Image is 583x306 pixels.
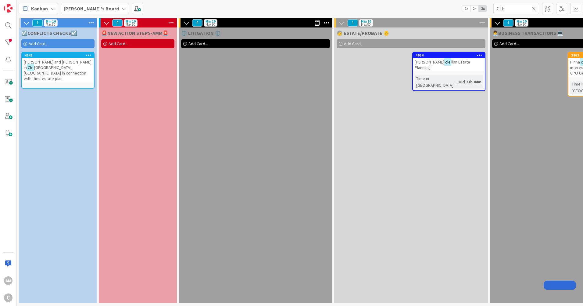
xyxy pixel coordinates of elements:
[493,3,539,14] input: Quick Filter...
[126,23,135,26] div: Max 80
[416,53,485,57] div: 4034
[188,41,208,46] span: Add Card...
[22,53,94,82] div: 4141[PERSON_NAME] and [PERSON_NAME] inCle[GEOGRAPHIC_DATA], [GEOGRAPHIC_DATA] in connection with ...
[21,52,95,89] a: 4141[PERSON_NAME] and [PERSON_NAME] inCle[GEOGRAPHIC_DATA], [GEOGRAPHIC_DATA] in connection with ...
[21,30,77,36] span: ☑️CONFLICTS CHECKS☑️
[192,19,202,27] span: 0
[415,59,470,70] span: llan Estate Planning
[24,59,91,70] span: [PERSON_NAME] and [PERSON_NAME] in
[462,5,470,12] span: 1x
[517,23,526,26] div: Max 80
[22,53,94,58] div: 4141
[31,5,48,12] span: Kanban
[126,20,136,23] div: Min 10
[337,30,389,36] span: 🧓 ESTATE/PROBATE 👴
[64,5,119,12] b: [PERSON_NAME]'s Board
[24,65,86,81] span: [GEOGRAPHIC_DATA], [GEOGRAPHIC_DATA] in connection with their estate plan
[25,53,94,57] div: 4141
[479,5,487,12] span: 3x
[570,59,580,65] span: Pinna
[499,41,519,46] span: Add Card...
[413,53,485,71] div: 4034[PERSON_NAME]clellan Estate Planning
[4,293,13,302] div: C
[101,30,169,36] span: 🚨NEW ACTION STEPS-AMM🚨
[412,52,485,91] a: 4034[PERSON_NAME]clellan Estate PlanningTime in [GEOGRAPHIC_DATA]:20d 23h 44m
[181,30,221,36] span: ⚖️ LITIGATION ⚖️
[413,53,485,58] div: 4034
[109,41,128,46] span: Add Card...
[46,20,56,23] div: Min 10
[206,20,216,23] div: Min 10
[361,20,371,23] div: Min 10
[32,19,43,27] span: 1
[456,78,456,85] span: :
[4,4,13,13] img: Visit kanbanzone.com
[112,19,123,27] span: 0
[27,64,34,71] mark: Cle
[492,30,563,36] span: 👨‍💼BUSINESS TRANSACTIONS 💻
[4,276,13,285] div: AM
[361,23,370,26] div: Max 80
[503,19,513,27] span: 1
[415,59,444,65] span: [PERSON_NAME]
[46,23,55,26] div: Max 80
[344,41,363,46] span: Add Card...
[348,19,358,27] span: 1
[456,78,483,85] div: 20d 23h 44m
[470,5,479,12] span: 2x
[444,58,451,65] mark: cle
[29,41,48,46] span: Add Card...
[517,20,527,23] div: Min 10
[415,75,456,89] div: Time in [GEOGRAPHIC_DATA]
[206,23,215,26] div: Max 80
